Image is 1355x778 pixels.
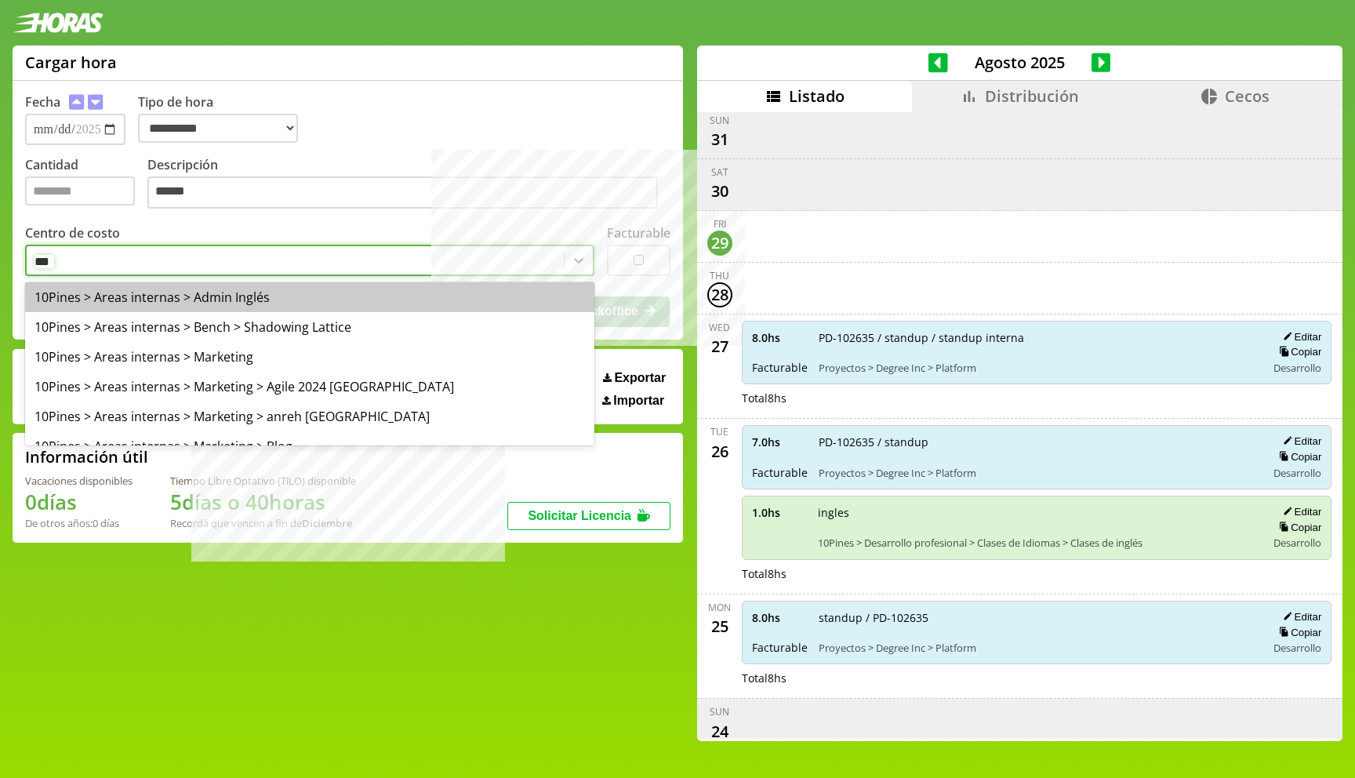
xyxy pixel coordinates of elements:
img: logotipo [13,13,104,33]
span: 10Pines > Desarrollo profesional > Clases de Idiomas > Clases de inglés [818,536,1256,550]
div: 29 [707,231,732,256]
button: Copiar [1274,521,1321,534]
div: Sun [710,114,729,127]
span: 8.0 hs [752,610,808,625]
h1: Cargar hora [25,52,117,73]
div: 24 [707,718,732,743]
span: Facturable [752,360,808,375]
span: Cecos [1225,85,1270,107]
button: Copiar [1274,450,1321,464]
span: Desarrollo [1273,536,1321,550]
span: 8.0 hs [752,330,808,345]
div: 10Pines > Areas internas > Marketing > Agile 2024 [GEOGRAPHIC_DATA] [25,372,594,402]
span: Exportar [614,371,666,385]
div: Sun [710,705,729,718]
button: Solicitar Licencia [507,502,670,530]
div: 31 [707,127,732,152]
div: Fri [714,217,726,231]
button: Editar [1278,330,1321,344]
div: Thu [710,269,729,282]
div: Total 8 hs [742,566,1332,581]
div: scrollable content [697,112,1342,739]
div: 28 [707,282,732,307]
button: Editar [1278,610,1321,623]
span: Solicitar Licencia [528,509,631,522]
span: Facturable [752,640,808,655]
button: Editar [1278,434,1321,448]
div: Total 8 hs [742,671,1332,685]
div: 30 [707,179,732,204]
div: Tiempo Libre Optativo (TiLO) disponible [170,474,356,488]
label: Cantidad [25,156,147,213]
span: Desarrollo [1273,466,1321,480]
div: 10Pines > Areas internas > Admin Inglés [25,282,594,312]
label: Centro de costo [25,224,120,242]
span: PD-102635 / standup / standup interna [819,330,1256,345]
div: 10Pines > Areas internas > Marketing > Blog [25,431,594,461]
label: Fecha [25,93,60,111]
span: Proyectos > Degree Inc > Platform [819,466,1256,480]
span: Proyectos > Degree Inc > Platform [819,361,1256,375]
div: De otros años: 0 días [25,516,133,530]
label: Tipo de hora [138,93,311,145]
span: Proyectos > Degree Inc > Platform [819,641,1256,655]
div: 25 [707,614,732,639]
span: 7.0 hs [752,434,808,449]
div: Vacaciones disponibles [25,474,133,488]
select: Tipo de hora [138,114,298,143]
label: Facturable [607,224,670,242]
div: Sat [711,165,728,179]
div: Recordá que vencen a fin de [170,516,356,530]
b: Diciembre [302,516,352,530]
div: Mon [708,601,731,614]
span: 1.0 hs [752,505,807,520]
button: Copiar [1274,345,1321,358]
input: Cantidad [25,176,135,205]
div: 26 [707,438,732,464]
div: Total 8 hs [742,391,1332,405]
span: Distribución [985,85,1079,107]
div: Wed [709,321,730,334]
label: Descripción [147,156,670,213]
h1: 5 días o 40 horas [170,488,356,516]
div: 27 [707,334,732,359]
span: Facturable [752,465,808,480]
div: 10Pines > Areas internas > Bench > Shadowing Lattice [25,312,594,342]
span: Desarrollo [1273,641,1321,655]
button: Exportar [598,370,670,386]
span: Agosto 2025 [948,52,1092,73]
span: standup / PD-102635 [819,610,1256,625]
span: Importar [613,394,664,408]
button: Copiar [1274,626,1321,639]
h2: Información útil [25,446,148,467]
h1: 0 días [25,488,133,516]
span: PD-102635 / standup [819,434,1256,449]
textarea: Descripción [147,176,658,209]
span: ingles [818,505,1256,520]
div: 10Pines > Areas internas > Marketing > anreh [GEOGRAPHIC_DATA] [25,402,594,431]
span: Listado [789,85,845,107]
span: Desarrollo [1273,361,1321,375]
button: Editar [1278,505,1321,518]
div: 10Pines > Areas internas > Marketing [25,342,594,372]
div: Tue [710,425,728,438]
